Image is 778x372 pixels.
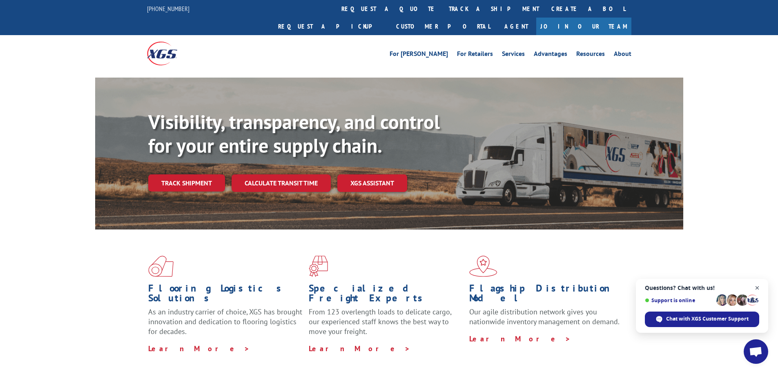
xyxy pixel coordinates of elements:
[309,283,463,307] h1: Specialized Freight Experts
[536,18,631,35] a: Join Our Team
[645,285,759,291] span: Questions? Chat with us!
[614,51,631,60] a: About
[148,174,225,192] a: Track shipment
[666,315,749,323] span: Chat with XGS Customer Support
[148,256,174,277] img: xgs-icon-total-supply-chain-intelligence-red
[390,51,448,60] a: For [PERSON_NAME]
[309,307,463,343] p: From 123 overlength loads to delicate cargo, our experienced staff knows the best way to move you...
[534,51,567,60] a: Advantages
[232,174,331,192] a: Calculate transit time
[272,18,390,35] a: Request a pickup
[469,283,624,307] h1: Flagship Distribution Model
[148,344,250,353] a: Learn More >
[147,4,189,13] a: [PHONE_NUMBER]
[502,51,525,60] a: Services
[744,339,768,364] div: Open chat
[390,18,496,35] a: Customer Portal
[148,283,303,307] h1: Flooring Logistics Solutions
[148,307,302,336] span: As an industry carrier of choice, XGS has brought innovation and dedication to flooring logistics...
[457,51,493,60] a: For Retailers
[469,307,620,326] span: Our agile distribution network gives you nationwide inventory management on demand.
[576,51,605,60] a: Resources
[645,297,713,303] span: Support is online
[469,334,571,343] a: Learn More >
[496,18,536,35] a: Agent
[309,344,410,353] a: Learn More >
[337,174,407,192] a: XGS ASSISTANT
[469,256,497,277] img: xgs-icon-flagship-distribution-model-red
[645,312,759,327] div: Chat with XGS Customer Support
[752,283,762,293] span: Close chat
[309,256,328,277] img: xgs-icon-focused-on-flooring-red
[148,109,440,158] b: Visibility, transparency, and control for your entire supply chain.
